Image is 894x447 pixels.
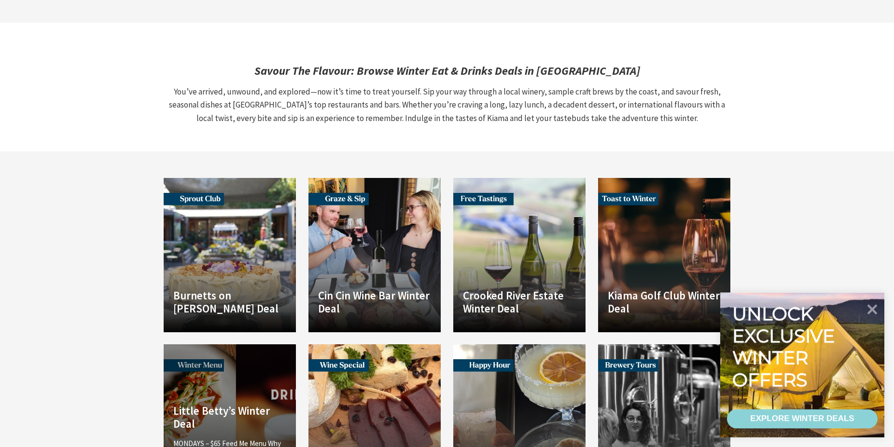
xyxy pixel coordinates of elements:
a: Another Image Used Cin Cin Wine Bar Winter Deal [308,178,441,332]
em: Savour The Flavour: Browse Winter Eat & Drinks Deals in [GEOGRAPHIC_DATA] [254,63,640,78]
div: Unlock exclusive winter offers [732,303,839,391]
a: Another Image Used Kiama Golf Club Winter Deal [598,178,730,332]
h4: Crooked River Estate Winter Deal [463,289,576,315]
h4: Little Betty’s Winter Deal [173,404,286,431]
div: EXPLORE WINTER DEALS [750,409,854,429]
p: You’ve arrived, unwound, and explored—now it’s time to treat yourself. Sip your way through a loc... [161,85,733,125]
a: EXPLORE WINTER DEALS [727,409,878,429]
h4: Burnetts on [PERSON_NAME] Deal [173,289,286,315]
a: Another Image Used Crooked River Estate Winter Deal [453,178,586,332]
h4: Cin Cin Wine Bar Winter Deal [318,289,431,315]
a: Another Image Used Burnetts on [PERSON_NAME] Deal [164,178,296,332]
h4: Kiama Golf Club Winter Deal [608,289,721,315]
